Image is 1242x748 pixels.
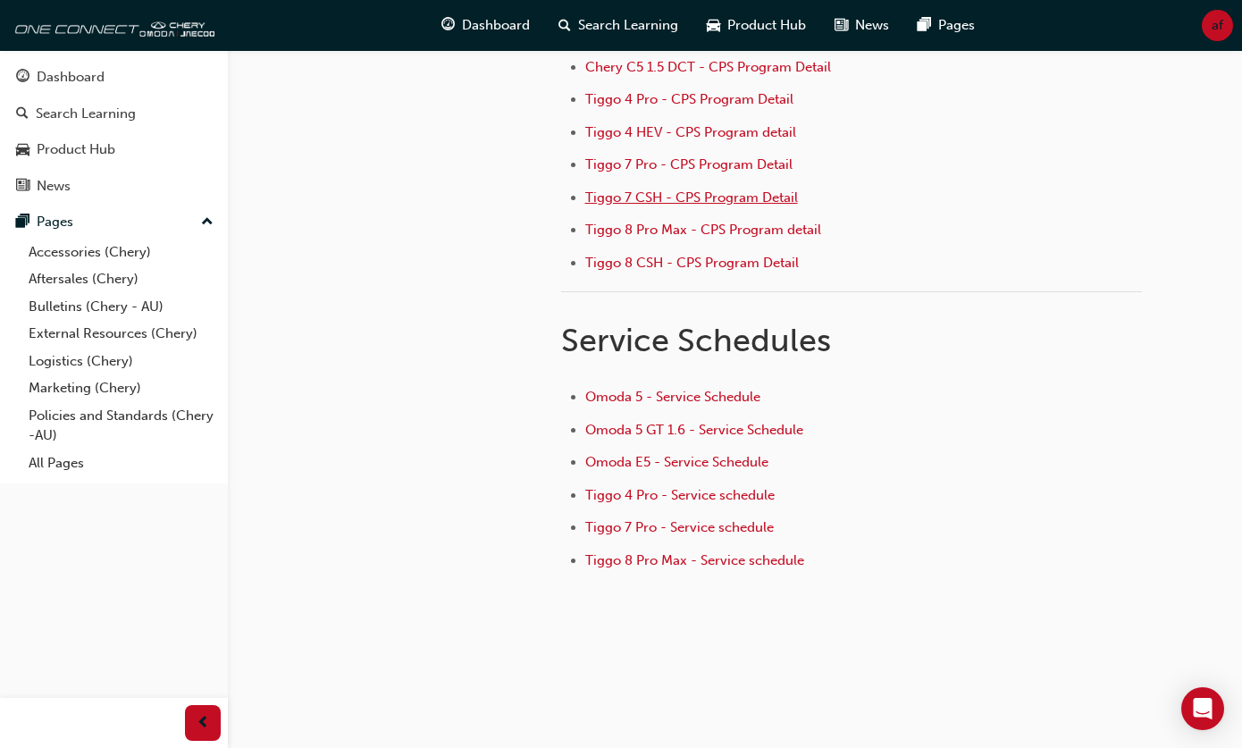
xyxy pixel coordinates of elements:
a: Dashboard [7,61,221,94]
a: search-iconSearch Learning [544,7,692,44]
a: All Pages [21,450,221,477]
span: search-icon [16,106,29,122]
a: Bulletins (Chery - AU) [21,293,221,321]
a: news-iconNews [820,7,903,44]
button: Pages [7,206,221,239]
a: Search Learning [7,97,221,130]
a: car-iconProduct Hub [692,7,820,44]
a: Tiggo 4 Pro - CPS Program Detail [585,91,793,107]
a: Logistics (Chery) [21,348,221,375]
span: Pages [938,15,975,36]
a: Omoda 5 - Service Schedule [585,389,760,405]
button: DashboardSearch LearningProduct HubNews [7,57,221,206]
a: Tiggo 7 Pro - Service schedule [585,519,774,535]
span: guage-icon [16,70,29,86]
a: External Resources (Chery) [21,320,221,348]
a: Aftersales (Chery) [21,265,221,293]
span: news-icon [16,179,29,195]
a: Omoda E5 - Service Schedule [585,454,768,470]
a: Marketing (Chery) [21,374,221,402]
a: Chery C5 1.5 DCT - CPS Program Detail [585,59,831,75]
span: pages-icon [16,214,29,231]
button: af [1202,10,1233,41]
div: News [37,176,71,197]
div: Search Learning [36,104,136,124]
span: news-icon [835,14,848,37]
a: pages-iconPages [903,7,989,44]
span: af [1212,15,1223,36]
a: Policies and Standards (Chery -AU) [21,402,221,450]
span: car-icon [707,14,720,37]
div: Dashboard [37,67,105,88]
span: pages-icon [918,14,931,37]
a: Product Hub [7,133,221,166]
a: Omoda 5 GT 1.6 - Service Schedule [585,422,803,438]
span: up-icon [201,211,214,234]
div: Pages [37,212,73,232]
a: Tiggo 7 Pro - CPS Program Detail [585,156,793,172]
img: oneconnect [9,7,214,43]
div: Open Intercom Messenger [1181,687,1224,730]
a: Tiggo 4 Pro - Service schedule [585,487,775,503]
a: guage-iconDashboard [427,7,544,44]
span: prev-icon [197,712,210,735]
a: Tiggo 7 CSH - CPS Program Detail [585,189,798,206]
span: News [855,15,889,36]
a: Tiggo 4 HEV - CPS Program detail [585,124,796,140]
span: Search Learning [578,15,678,36]
div: Product Hub [37,139,115,160]
a: Tiggo 8 Pro Max - CPS Program detail [585,222,821,238]
a: Tiggo 8 CSH - CPS Program Detail [585,255,799,271]
a: Accessories (Chery) [21,239,221,266]
span: Dashboard [462,15,530,36]
a: Tiggo 8 Pro Max - Service schedule [585,552,804,568]
span: search-icon [558,14,571,37]
span: Service Schedules [561,321,831,359]
span: Product Hub [727,15,806,36]
a: News [7,170,221,203]
span: guage-icon [441,14,455,37]
span: car-icon [16,142,29,158]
